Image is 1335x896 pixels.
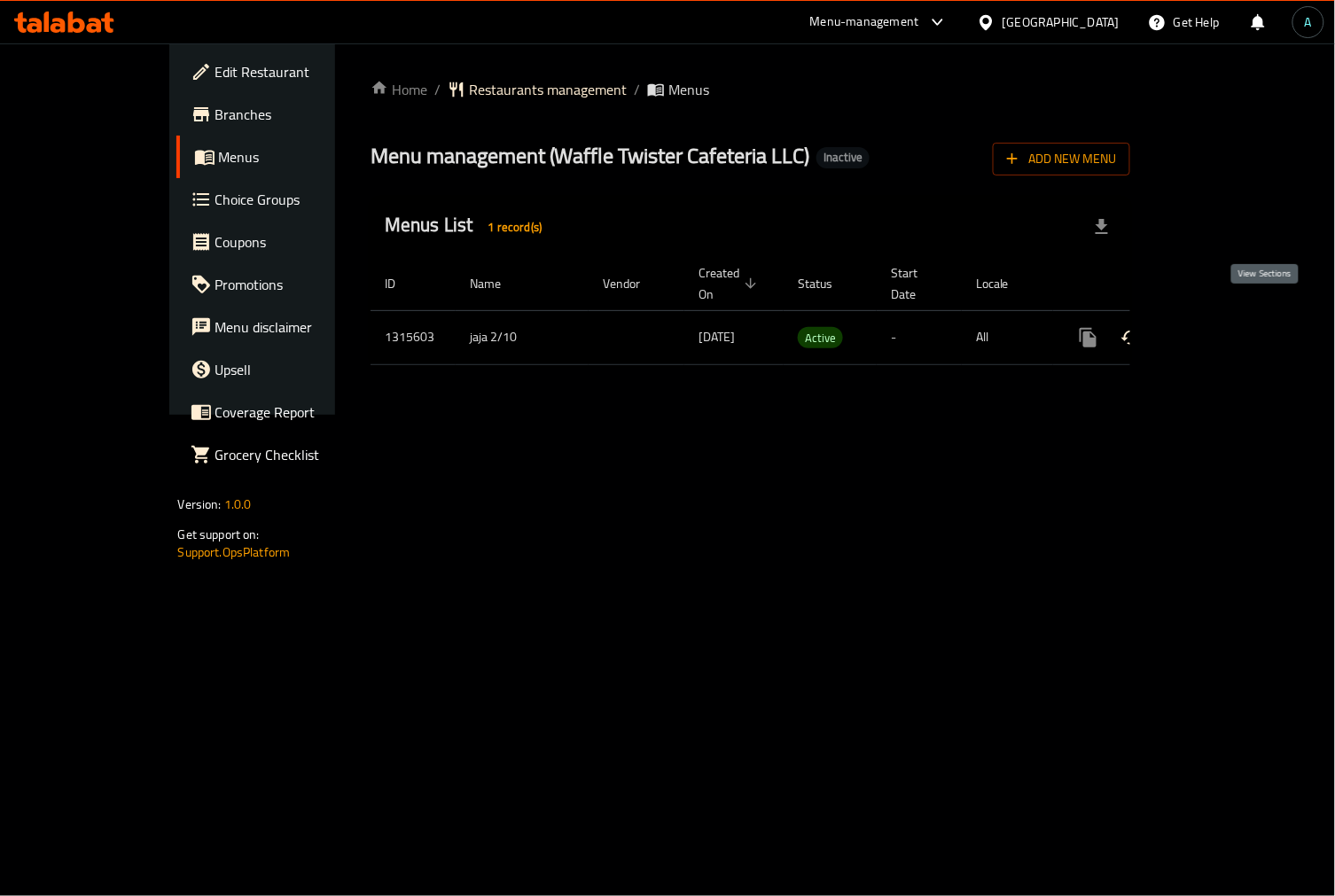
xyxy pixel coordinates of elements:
span: Restaurants management [469,79,627,100]
span: Coupons [215,231,379,253]
span: Promotions [215,274,379,295]
div: Menu-management [810,12,919,33]
span: [DATE] [699,325,735,348]
li: / [434,79,441,100]
button: Change Status [1110,316,1152,359]
span: Menu disclaimer [215,316,379,338]
span: 1.0.0 [224,493,252,516]
span: Upsell [215,359,379,380]
a: Home [371,79,427,100]
a: Branches [176,93,393,136]
a: Coupons [176,221,393,263]
a: Restaurants management [448,79,627,100]
span: Vendor [603,273,663,294]
span: Version: [178,493,222,516]
span: Choice Groups [215,189,379,210]
nav: breadcrumb [371,79,1130,100]
a: Coverage Report [176,391,393,433]
a: Grocery Checklist [176,433,393,476]
span: Start Date [891,262,941,305]
span: Coverage Report [215,401,379,423]
button: Add New Menu [993,143,1130,175]
span: Inactive [816,150,870,165]
button: more [1067,316,1110,359]
span: Add New Menu [1007,148,1116,170]
td: jaja 2/10 [456,310,589,364]
li: / [634,79,640,100]
span: ID [385,273,418,294]
a: Upsell [176,348,393,391]
div: Inactive [816,147,870,168]
td: All [962,310,1053,364]
span: Menus [668,79,709,100]
th: Actions [1053,257,1252,311]
span: Active [798,328,843,348]
a: Support.OpsPlatform [178,541,291,564]
span: Edit Restaurant [215,61,379,82]
span: Name [470,273,524,294]
span: Locale [976,273,1032,294]
a: Menus [176,136,393,178]
span: Menus [219,146,379,168]
span: Get support on: [178,523,260,546]
span: Status [798,273,855,294]
span: 1 record(s) [478,219,553,236]
div: Total records count [478,213,553,241]
span: Created On [699,262,762,305]
a: Promotions [176,263,393,306]
a: Edit Restaurant [176,51,393,93]
a: Menu disclaimer [176,306,393,348]
div: Active [798,327,843,348]
td: 1315603 [371,310,456,364]
div: [GEOGRAPHIC_DATA] [1003,12,1120,32]
h2: Menus List [385,212,552,241]
span: Branches [215,104,379,125]
td: - [877,310,962,364]
table: enhanced table [371,257,1252,365]
span: A [1305,12,1312,32]
span: Grocery Checklist [215,444,379,465]
div: Export file [1081,206,1123,248]
span: Menu management ( Waffle Twister Cafeteria LLC ) [371,136,809,175]
a: Choice Groups [176,178,393,221]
